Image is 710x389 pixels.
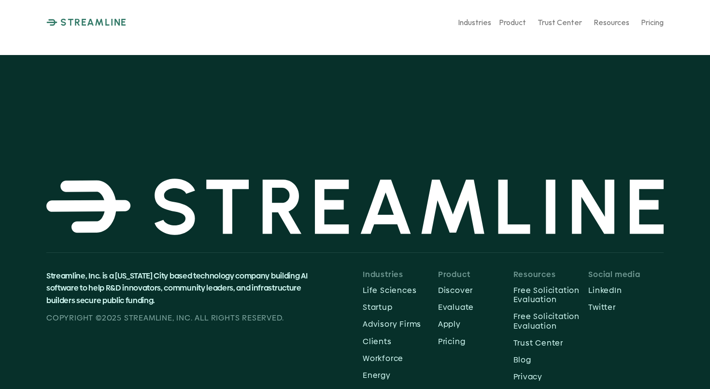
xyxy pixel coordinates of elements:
[438,337,513,346] p: Pricing
[588,303,664,312] p: Twitter
[513,355,589,364] p: Blog
[594,17,629,27] p: Resources
[458,17,491,27] p: Industries
[588,300,664,315] a: Twitter
[513,338,589,347] p: Trust Center
[513,286,589,304] p: Free Solicitation Evaluation
[641,14,664,31] a: Pricing
[363,354,438,363] p: Workforce
[363,303,438,312] p: Startup
[538,17,582,27] p: Trust Center
[438,286,513,295] p: Discover
[363,351,438,366] a: Workforce
[513,270,589,279] p: Resources
[438,320,513,329] p: Apply
[438,270,513,279] p: Product
[363,334,438,349] a: Clients
[588,283,664,298] a: LinkedIn
[363,300,438,315] a: Startup
[588,286,664,295] p: LinkedIn
[513,309,589,333] a: Free Solicitation Evaluation
[438,283,513,298] a: Discover
[499,17,526,27] p: Product
[46,16,127,28] a: STREAMLINE
[588,270,664,279] p: Social media
[438,300,513,315] a: Evaluate
[438,303,513,312] p: Evaluate
[363,270,438,279] p: Industries
[513,372,589,381] p: Privacy
[641,17,664,27] p: Pricing
[46,312,319,324] p: Copyright ©2025 Streamline, Inc. all rights reserved.
[363,368,438,383] a: Energy
[363,317,421,332] a: Advisory Firms
[46,270,309,306] span: Streamline, Inc. is a [US_STATE] City based technology company building AI software to help R&D i...
[513,352,589,367] a: Blog
[363,283,438,298] a: Life Sciences
[60,16,127,28] p: STREAMLINE
[513,312,589,330] p: Free Solicitation Evaluation
[438,317,513,332] a: Apply
[363,371,438,380] p: Energy
[513,369,589,384] a: Privacy
[363,320,421,329] p: Advisory Firms
[513,283,589,307] a: Free Solicitation Evaluation
[363,286,438,295] p: Life Sciences
[438,334,513,349] a: Pricing
[538,14,582,31] a: Trust Center
[363,337,438,346] p: Clients
[513,335,589,350] a: Trust Center
[594,14,629,31] a: Resources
